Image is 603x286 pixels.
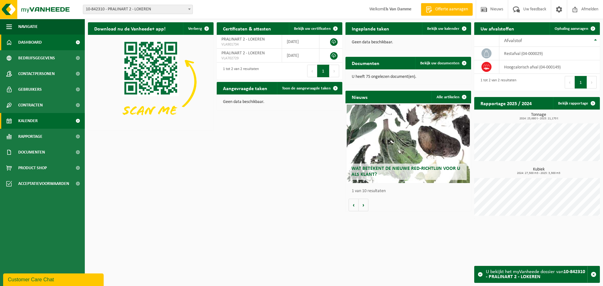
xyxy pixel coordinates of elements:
[477,113,600,120] h3: Tonnage
[550,22,599,35] a: Ophaling aanvragen
[427,27,459,31] span: Bekijk uw kalender
[474,97,538,109] h2: Rapportage 2025 / 2024
[18,19,38,35] span: Navigatie
[486,269,585,279] strong: 10-842310 - PRALINART 2 - LOKEREN
[477,75,516,89] div: 1 tot 2 van 2 resultaten
[282,35,319,49] td: [DATE]
[477,117,600,120] span: 2024: 25,680 t - 2025: 21,170 t
[434,6,470,13] span: Offerte aanvragen
[474,22,520,35] h2: Uw afvalstoffen
[88,35,214,129] img: Download de VHEPlus App
[217,22,277,35] h2: Certificaten & attesten
[221,56,277,61] span: VLA702729
[18,176,69,192] span: Acceptatievoorwaarden
[421,3,473,16] a: Offerte aanvragen
[221,42,277,47] span: VLA901734
[432,91,470,103] a: Alle artikelen
[294,27,331,31] span: Bekijk uw certificaten
[504,38,522,43] span: Afvalstof
[587,76,597,89] button: Next
[317,65,329,77] button: 1
[352,75,465,79] p: U heeft 75 ongelezen document(en).
[499,47,600,60] td: restafval (04-000029)
[221,37,265,42] span: PRALINART 2 - LOKEREN
[359,199,368,211] button: Volgende
[477,167,600,175] h3: Kubiek
[351,166,460,177] span: Wat betekent de nieuwe RED-richtlijn voor u als klant?
[555,27,588,31] span: Ophaling aanvragen
[18,35,42,50] span: Dashboard
[18,82,42,97] span: Gebruikers
[415,57,470,69] a: Bekijk uw documenten
[18,129,42,144] span: Rapportage
[18,160,47,176] span: Product Shop
[18,50,55,66] span: Bedrijfsgegevens
[486,266,587,283] div: U bekijkt het myVanheede dossier van
[282,86,331,90] span: Toon de aangevraagde taken
[347,105,470,183] a: Wat betekent de nieuwe RED-richtlijn voor u als klant?
[88,22,172,35] h2: Download nu de Vanheede+ app!
[282,49,319,62] td: [DATE]
[223,100,336,104] p: Geen data beschikbaar.
[553,97,599,110] a: Bekijk rapportage
[383,7,411,12] strong: Els Van Damme
[329,65,339,77] button: Next
[289,22,342,35] a: Bekijk uw certificaten
[345,91,374,103] h2: Nieuws
[477,172,600,175] span: 2024: 27,500 m3 - 2025: 3,300 m3
[352,189,468,193] p: 1 van 10 resultaten
[345,22,395,35] h2: Ingeplande taken
[422,22,470,35] a: Bekijk uw kalender
[183,22,213,35] button: Verberg
[18,97,43,113] span: Contracten
[221,51,265,56] span: PRALINART 2 - LOKEREN
[565,76,575,89] button: Previous
[18,66,55,82] span: Contactpersonen
[499,60,600,74] td: hoogcalorisch afval (04-000149)
[307,65,317,77] button: Previous
[420,61,459,65] span: Bekijk uw documenten
[220,64,259,78] div: 1 tot 2 van 2 resultaten
[83,5,193,14] span: 10-842310 - PRALINART 2 - LOKEREN
[575,76,587,89] button: 1
[188,27,202,31] span: Verberg
[18,113,38,129] span: Kalender
[349,199,359,211] button: Vorige
[3,272,105,286] iframe: chat widget
[352,40,465,45] p: Geen data beschikbaar.
[277,82,342,94] a: Toon de aangevraagde taken
[217,82,274,94] h2: Aangevraagde taken
[345,57,386,69] h2: Documenten
[18,144,45,160] span: Documenten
